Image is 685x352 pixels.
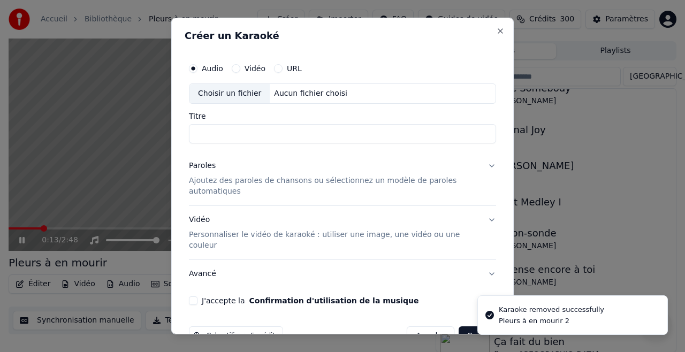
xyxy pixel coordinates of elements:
[189,260,496,288] button: Avancé
[189,175,479,197] p: Ajoutez des paroles de chansons ou sélectionnez un modèle de paroles automatiques
[459,326,496,346] button: Créer
[287,65,302,72] label: URL
[189,229,479,251] p: Personnaliser le vidéo de karaoké : utiliser une image, une vidéo ou une couleur
[189,112,496,120] label: Titre
[189,160,216,171] div: Paroles
[189,206,496,259] button: VidéoPersonnaliser le vidéo de karaoké : utiliser une image, une vidéo ou une couleur
[207,332,278,340] span: Cela utilisera 5 crédits
[189,215,479,251] div: Vidéo
[202,65,223,72] label: Audio
[202,297,418,304] label: J'accepte la
[245,65,265,72] label: Vidéo
[189,152,496,205] button: ParolesAjoutez des paroles de chansons ou sélectionnez un modèle de paroles automatiques
[407,326,454,346] button: Annuler
[249,297,418,304] button: J'accepte la
[189,84,270,103] div: Choisir un fichier
[270,88,352,99] div: Aucun fichier choisi
[185,31,500,41] h2: Créer un Karaoké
